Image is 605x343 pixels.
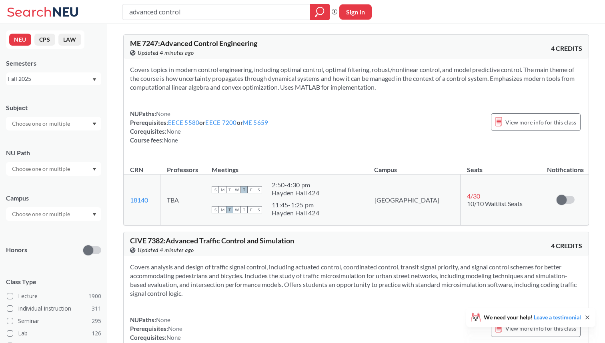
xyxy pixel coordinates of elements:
input: Choose one or multiple [8,119,75,128]
div: NU Path [6,148,101,157]
span: S [212,206,219,213]
div: Fall 2025Dropdown arrow [6,72,101,85]
button: CPS [34,34,55,46]
span: 4 CREDITS [551,241,582,250]
span: View more info for this class [505,323,576,333]
span: T [226,186,233,193]
p: Honors [6,245,27,255]
span: None [166,128,181,135]
span: M [219,186,226,193]
th: Campus [368,157,460,175]
svg: Dropdown arrow [92,78,96,81]
label: Seminar [7,316,101,326]
a: Leave a testimonial [534,314,581,321]
svg: Dropdown arrow [92,168,96,171]
input: Choose one or multiple [8,209,75,219]
span: F [248,186,255,193]
span: F [248,206,255,213]
div: Fall 2025 [8,74,92,83]
label: Lecture [7,291,101,301]
section: Covers analysis and design of traffic signal control, including actuated control, coordinated con... [130,263,582,298]
label: Individual Instruction [7,303,101,314]
button: NEU [9,34,31,46]
div: Hayden Hall 424 [272,209,319,217]
div: Subject [6,103,101,112]
div: Hayden Hall 424 [272,189,319,197]
button: LAW [58,34,81,46]
span: View more info for this class [505,117,576,127]
div: Dropdown arrow [6,207,101,221]
div: 11:45 - 1:25 pm [272,201,319,209]
a: EECE 7200 [205,119,236,126]
div: NUPaths: Prerequisites: or or Corequisites: Course fees: [130,109,268,144]
section: Covers topics in modern control engineering, including optimal control, optimal filtering, robust... [130,65,582,92]
span: CIVE 7382 : Advanced Traffic Control and Simulation [130,236,294,245]
span: None [168,325,182,332]
span: 4 / 30 [467,192,480,200]
span: ME 7247 : Advanced Control Engineering [130,39,257,48]
a: 18140 [130,196,148,204]
span: S [212,186,219,193]
input: Choose one or multiple [8,164,75,174]
span: W [233,206,240,213]
svg: Dropdown arrow [92,213,96,216]
span: T [226,206,233,213]
span: None [156,110,170,117]
span: Updated 4 minutes ago [138,246,194,255]
td: TBA [160,175,205,225]
span: S [255,206,262,213]
span: We need your help! [484,315,581,320]
div: Semesters [6,59,101,68]
span: T [240,186,248,193]
span: W [233,186,240,193]
div: magnifying glass [310,4,330,20]
div: Campus [6,194,101,203]
div: CRN [130,165,143,174]
span: M [219,206,226,213]
span: T [240,206,248,213]
span: Class Type [6,277,101,286]
span: None [156,316,170,323]
div: Dropdown arrow [6,162,101,176]
svg: Dropdown arrow [92,122,96,126]
span: 126 [92,329,101,338]
span: None [164,136,178,144]
th: Seats [461,157,542,175]
div: Dropdown arrow [6,117,101,130]
span: 4 CREDITS [551,44,582,53]
span: Updated 4 minutes ago [138,48,194,57]
label: Lab [7,328,101,339]
button: Sign In [339,4,372,20]
input: Class, professor, course number, "phrase" [128,5,304,19]
th: Notifications [542,157,589,175]
span: 1900 [88,292,101,301]
a: EECE 5580 [168,119,199,126]
span: 295 [92,317,101,325]
span: 10/10 Waitlist Seats [467,200,523,207]
td: [GEOGRAPHIC_DATA] [368,175,460,225]
span: S [255,186,262,193]
svg: magnifying glass [315,6,325,18]
th: Professors [160,157,205,175]
span: 311 [92,304,101,313]
a: ME 5659 [243,119,268,126]
div: 2:50 - 4:30 pm [272,181,319,189]
th: Meetings [205,157,368,175]
span: None [166,334,181,341]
